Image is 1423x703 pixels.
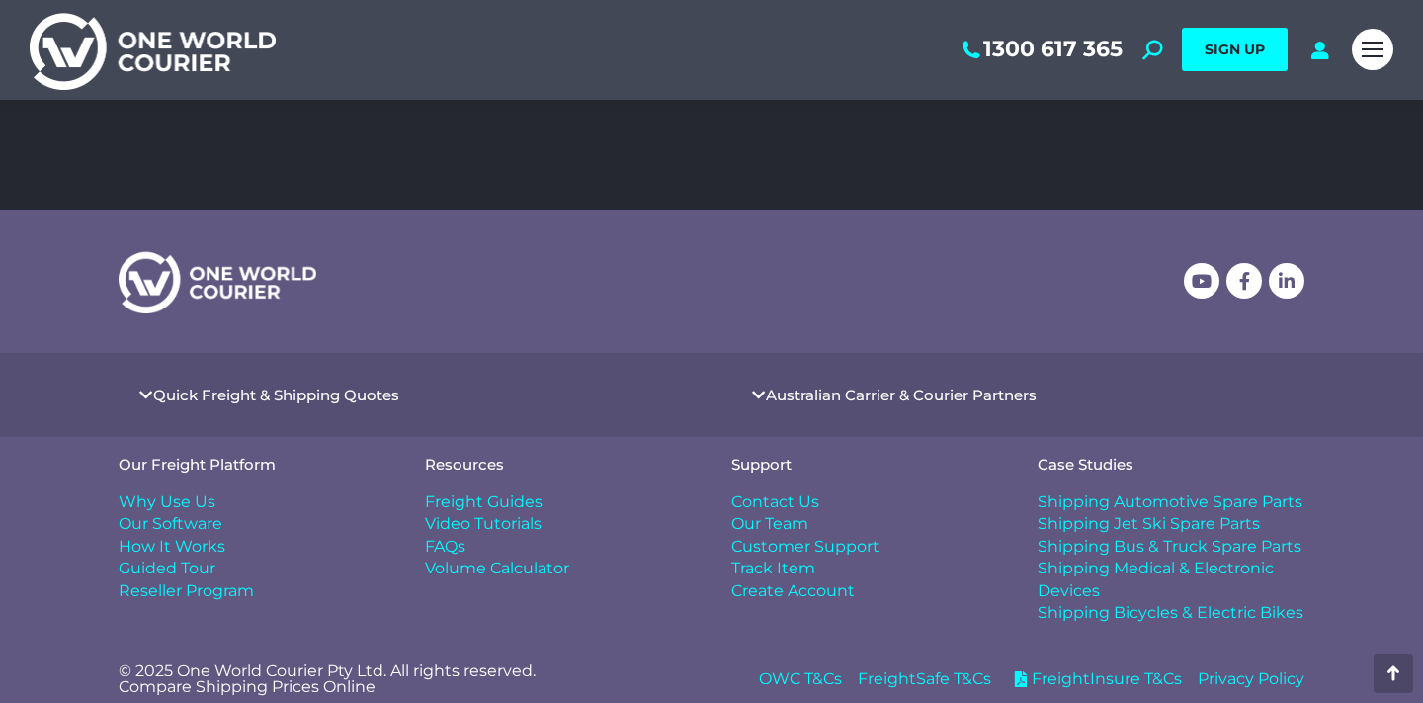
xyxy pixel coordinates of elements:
[1198,668,1304,690] a: Privacy Policy
[425,558,569,579] span: Volume Calculator
[1007,668,1182,690] a: FreightInsure T&Cs
[731,457,998,472] h4: Support
[30,10,276,90] img: One World Courier
[119,513,385,535] a: Our Software
[119,580,385,602] a: Reseller Program
[1038,513,1304,535] a: Shipping Jet Ski Spare Parts
[119,580,254,602] span: Reseller Program
[1352,29,1393,70] a: Mobile menu icon
[731,580,855,602] span: Create Account
[1038,491,1304,513] a: Shipping Automotive Spare Parts
[858,668,991,690] a: FreightSafe T&Cs
[731,580,998,602] a: Create Account
[119,558,385,579] a: Guided Tour
[119,491,215,513] span: Why Use Us
[1038,491,1302,513] span: Shipping Automotive Spare Parts
[1038,536,1304,558] a: Shipping Bus & Truck Spare Parts
[1038,457,1304,472] h4: Case Studies
[119,513,222,535] span: Our Software
[153,388,399,402] a: Quick Freight & Shipping Quotes
[1038,602,1303,624] span: Shipping Bicycles & Electric Bikes
[425,457,692,472] h4: Resources
[731,491,998,513] a: Contact Us
[1038,558,1304,602] a: Shipping Medical & Electronic Devices
[731,558,998,579] a: Track Item
[731,536,998,558] a: Customer Support
[766,388,1037,402] a: Australian Carrier & Courier Partners
[425,513,692,535] a: Video Tutorials
[119,536,385,558] a: How It Works
[1027,668,1182,690] span: FreightInsure T&Cs
[731,558,815,579] span: Track Item
[959,37,1123,62] a: 1300 617 365
[425,536,692,558] a: FAQs
[759,668,842,690] a: OWC T&Cs
[1038,513,1260,535] span: Shipping Jet Ski Spare Parts
[119,457,385,472] h4: Our Freight Platform
[119,491,385,513] a: Why Use Us
[1038,536,1301,558] span: Shipping Bus & Truck Spare Parts
[119,558,215,579] span: Guided Tour
[1205,41,1265,58] span: SIGN UP
[1038,602,1304,624] a: Shipping Bicycles & Electric Bikes
[425,558,692,579] a: Volume Calculator
[425,491,692,513] a: Freight Guides
[1182,28,1288,71] a: SIGN UP
[731,513,998,535] a: Our Team
[425,513,542,535] span: Video Tutorials
[731,536,879,558] span: Customer Support
[119,663,692,695] p: © 2025 One World Courier Pty Ltd. All rights reserved. Compare Shipping Prices Online
[425,491,543,513] span: Freight Guides
[731,513,808,535] span: Our Team
[425,536,465,558] span: FAQs
[119,536,225,558] span: How It Works
[731,491,819,513] span: Contact Us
